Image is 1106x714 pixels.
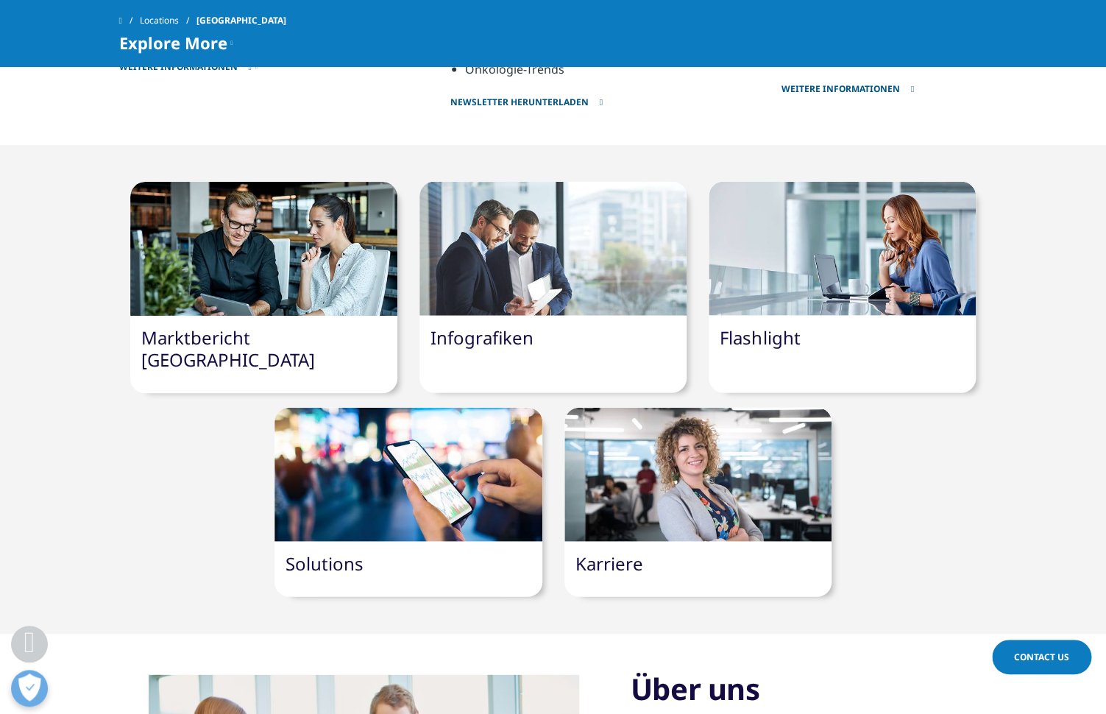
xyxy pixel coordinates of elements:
a: Marktbericht [GEOGRAPHIC_DATA] [141,325,315,372]
span: Contact Us [1014,651,1069,663]
a: Solutions [286,551,364,576]
span: Explore More [119,34,227,52]
a: Newsletter herunterladen [450,78,703,108]
h3: Über uns [631,671,988,707]
button: Präferenzen öffnen [11,670,48,707]
a: Karriere [575,551,643,576]
a: Locations [140,7,196,34]
li: Onkologie-Trends [465,60,703,78]
a: Weitere Informationen [781,65,1035,95]
a: Infografiken [430,325,533,350]
a: Contact Us [992,640,1091,674]
span: [GEOGRAPHIC_DATA] [196,7,286,34]
a: Flashlight [720,325,800,350]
